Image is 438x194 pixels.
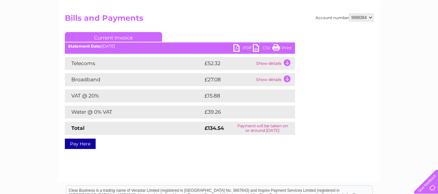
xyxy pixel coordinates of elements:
img: logo.png [15,17,48,37]
a: Pay Here [65,139,96,149]
td: VAT @ 20% [65,89,203,102]
td: £27.08 [203,73,255,86]
b: Statement Date: [68,44,101,49]
a: Water [324,28,336,32]
a: PDF [233,44,253,53]
td: Show details [255,57,295,70]
td: Water @ 0% VAT [65,106,203,119]
a: Contact [395,28,411,32]
div: Account number [315,14,373,21]
a: Blog [382,28,391,32]
a: Telecoms [358,28,378,32]
strong: Total [71,125,85,131]
h2: Bills and Payments [65,14,373,26]
td: £39.26 [203,106,282,119]
a: 0333 014 3131 [316,3,361,11]
td: Broadband [65,73,203,86]
a: CSV [253,44,272,53]
a: Current Invoice [65,32,162,42]
div: [DATE] [65,44,295,49]
td: Telecoms [65,57,203,70]
a: Energy [340,28,354,32]
td: £52.32 [203,57,255,70]
td: Payment will be taken on or around [DATE] [230,122,295,135]
strong: £134.54 [205,125,224,131]
td: Show details [255,73,295,86]
a: Log out [417,28,432,32]
div: Clear Business is a trading name of Verastar Limited (registered in [GEOGRAPHIC_DATA] No. 3667643... [66,4,373,31]
a: Print [272,44,292,53]
td: £15.88 [203,89,281,102]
